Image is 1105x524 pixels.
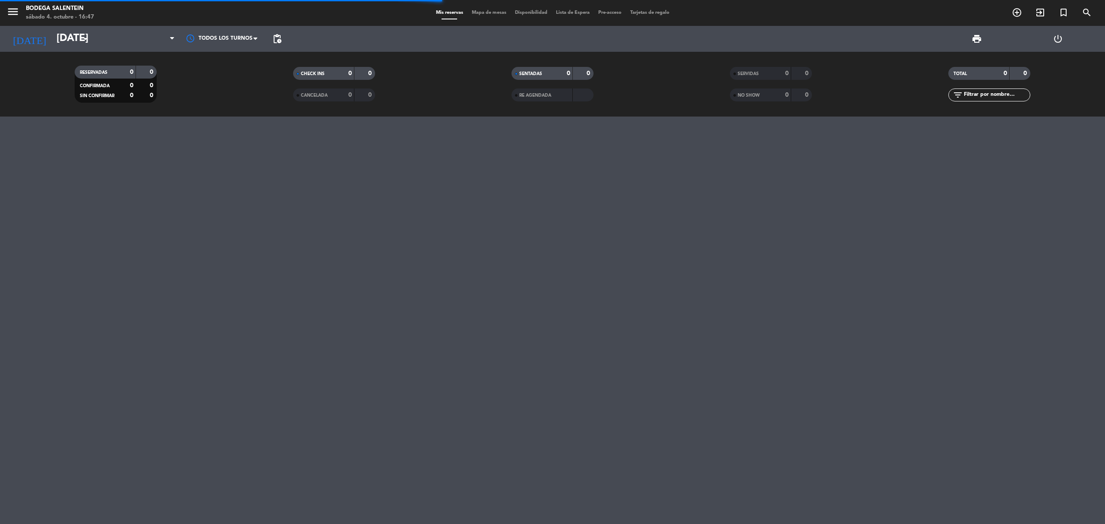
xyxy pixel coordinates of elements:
[519,72,542,76] span: SENTADAS
[738,72,759,76] span: SERVIDAS
[587,70,592,76] strong: 0
[1017,26,1099,52] div: LOG OUT
[963,90,1030,100] input: Filtrar por nombre...
[150,69,155,75] strong: 0
[130,82,133,88] strong: 0
[80,70,107,75] span: RESERVADAS
[785,70,789,76] strong: 0
[130,92,133,98] strong: 0
[150,92,155,98] strong: 0
[1035,7,1045,18] i: exit_to_app
[150,82,155,88] strong: 0
[1023,70,1029,76] strong: 0
[805,92,810,98] strong: 0
[552,10,594,15] span: Lista de Espera
[467,10,511,15] span: Mapa de mesas
[432,10,467,15] span: Mis reservas
[368,70,373,76] strong: 0
[953,90,963,100] i: filter_list
[785,92,789,98] strong: 0
[301,72,325,76] span: CHECK INS
[953,72,967,76] span: TOTAL
[805,70,810,76] strong: 0
[6,5,19,21] button: menu
[626,10,674,15] span: Tarjetas de regalo
[368,92,373,98] strong: 0
[1053,34,1063,44] i: power_settings_new
[511,10,552,15] span: Disponibilidad
[738,93,760,98] span: NO SHOW
[80,84,110,88] span: CONFIRMADA
[348,92,352,98] strong: 0
[26,4,94,13] div: Bodega Salentein
[130,69,133,75] strong: 0
[1012,7,1022,18] i: add_circle_outline
[80,34,91,44] i: arrow_drop_down
[80,94,114,98] span: SIN CONFIRMAR
[1082,7,1092,18] i: search
[272,34,282,44] span: pending_actions
[594,10,626,15] span: Pre-acceso
[1004,70,1007,76] strong: 0
[348,70,352,76] strong: 0
[26,13,94,22] div: sábado 4. octubre - 16:47
[301,93,328,98] span: CANCELADA
[567,70,570,76] strong: 0
[6,29,52,48] i: [DATE]
[972,34,982,44] span: print
[1058,7,1069,18] i: turned_in_not
[6,5,19,18] i: menu
[519,93,551,98] span: RE AGENDADA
